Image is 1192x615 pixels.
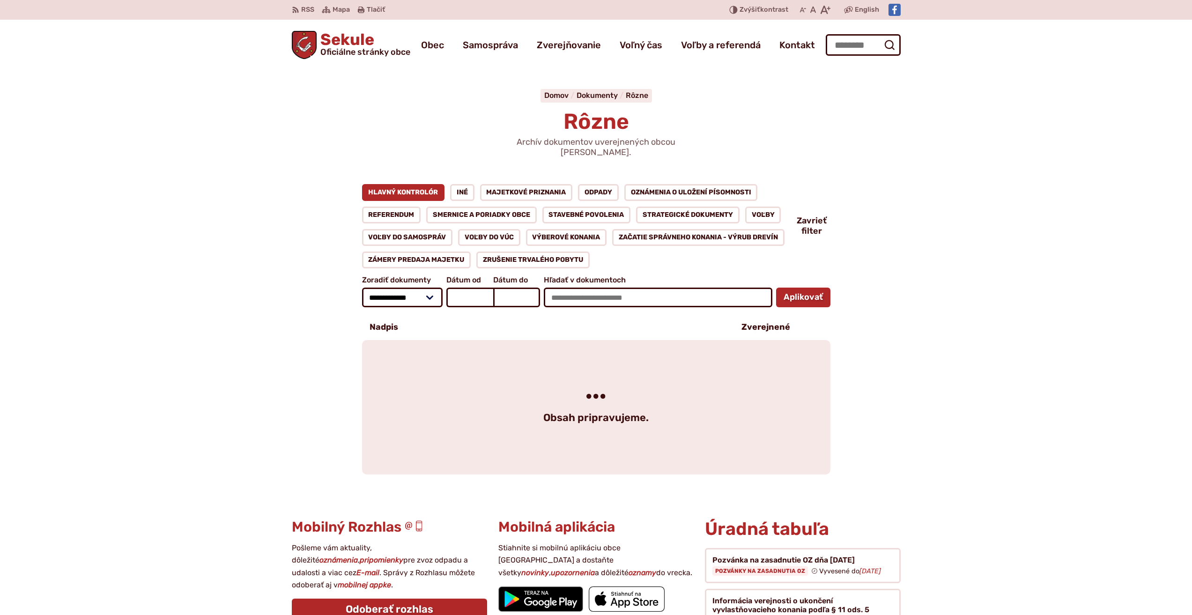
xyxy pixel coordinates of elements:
[526,229,607,246] a: Výberové konania
[544,288,772,307] input: Hľadať v dokumentoch
[537,32,601,58] a: Zverejňovanie
[493,288,540,307] input: Dátum do
[367,6,385,14] span: Tlačiť
[319,556,358,564] strong: oznámenia
[292,31,317,59] img: Prejsť na domovskú stránku
[292,542,487,592] p: Pošleme vám aktuality, dôležité , pre zvoz odpadu a udalosti a viac cez . Správy z Rozhlasu môžet...
[578,184,619,201] a: Odpady
[498,542,694,579] p: Stiahnite si mobilnú aplikáciu obce [GEOGRAPHIC_DATA] a dostaňte všetky , a dôležité do vrecka.
[476,252,590,268] a: Zrušenie trvalého pobytu
[563,109,629,134] span: Rôzne
[426,207,537,223] a: Smernice a poriadky obce
[624,184,758,201] a: Oznámenia o uložení písomnosti
[338,580,391,589] strong: mobilnej appke
[446,288,493,307] input: Dátum od
[458,229,520,246] a: Voľby do VÚC
[333,4,350,15] span: Mapa
[385,412,808,424] h4: Obsah pripravujeme.
[301,4,314,15] span: RSS
[577,91,618,100] span: Dokumenty
[888,4,901,16] img: Prejsť na Facebook stránku
[463,32,518,58] a: Samospráva
[589,586,665,612] img: Prejsť na mobilnú aplikáciu Sekule v App Store
[292,519,487,535] h3: Mobilný Rozhlas
[612,229,785,246] a: Začatie správneho konania - výrub drevín
[740,6,760,14] span: Zvýšiť
[705,548,900,584] a: Pozvánka na zasadnutie OZ dňa [DATE] Pozvánky na zasadnutia OZ Vyvesené do[DATE]
[797,216,830,236] button: Zavrieť filter
[776,288,830,307] button: Aplikovať
[362,276,443,284] span: Zoradiť dokumenty
[626,91,648,100] a: Rôzne
[498,519,694,535] h3: Mobilná aplikácia
[544,91,577,100] a: Domov
[705,519,900,539] h2: Úradná tabuľa
[446,276,493,284] span: Dátum od
[362,184,445,201] a: Hlavný kontrolór
[484,137,709,157] p: Archív dokumentov uverejnených obcou [PERSON_NAME].
[577,91,626,100] a: Dokumenty
[370,322,398,333] p: Nadpis
[356,568,379,577] strong: E-mail
[521,568,549,577] strong: novinky
[317,32,410,56] span: Sekule
[745,207,781,223] a: Voľby
[681,32,761,58] a: Voľby a referendá
[362,229,453,246] a: Voľby do samospráv
[320,48,410,56] span: Oficiálne stránky obce
[779,32,815,58] a: Kontakt
[740,6,788,14] span: kontrast
[362,252,471,268] a: Zámery predaja majetku
[551,568,595,577] strong: upozornenia
[629,568,656,577] strong: oznamy
[292,31,411,59] a: Logo Sekule, prejsť na domovskú stránku.
[855,4,879,15] span: English
[797,216,827,236] span: Zavrieť filter
[544,91,569,100] span: Domov
[741,322,790,333] p: Zverejnené
[421,32,444,58] a: Obec
[542,207,631,223] a: Stavebné povolenia
[636,207,740,223] a: Strategické dokumenty
[853,4,881,15] a: English
[498,586,583,612] img: Prejsť na mobilnú aplikáciu Sekule v službe Google Play
[450,184,474,201] a: Iné
[362,288,443,307] select: Zoradiť dokumenty
[493,276,540,284] span: Dátum do
[620,32,662,58] a: Voľný čas
[544,276,772,284] span: Hľadať v dokumentoch
[480,184,573,201] a: Majetkové priznania
[360,556,403,564] strong: pripomienky
[362,207,421,223] a: Referendum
